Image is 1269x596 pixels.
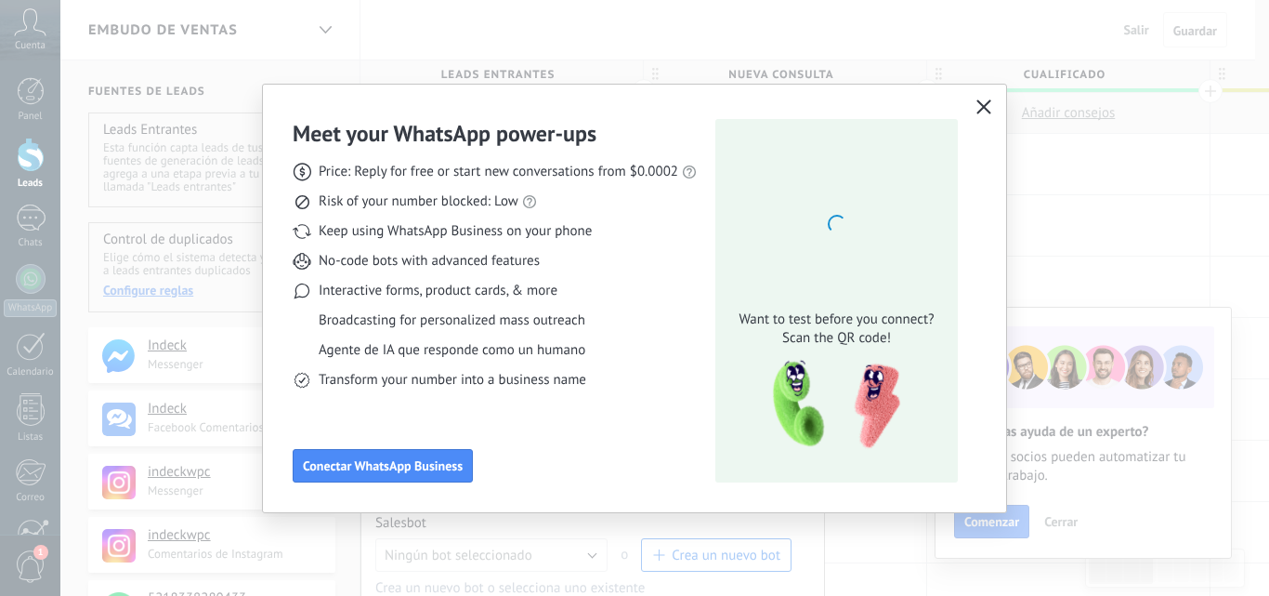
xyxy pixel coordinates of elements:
[319,252,540,271] span: No-code bots with advanced features
[319,311,585,330] span: Broadcasting for personalized mass outreach
[293,449,473,483] button: Conectar WhatsApp Business
[319,341,585,360] span: Agente de IA que responde como un humano
[319,282,557,300] span: Interactive forms, product cards, & more
[319,222,592,241] span: Keep using WhatsApp Business on your phone
[293,119,596,148] h3: Meet your WhatsApp power‑ups
[303,459,463,472] span: Conectar WhatsApp Business
[319,371,586,390] span: Transform your number into a business name
[757,355,904,455] img: qr-pic-1x.png
[319,192,518,211] span: Risk of your number blocked: Low
[319,163,678,181] span: Price: Reply for free or start new conversations from $0.0002
[727,311,947,329] span: Want to test before you connect?
[727,329,947,348] span: Scan the QR code!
